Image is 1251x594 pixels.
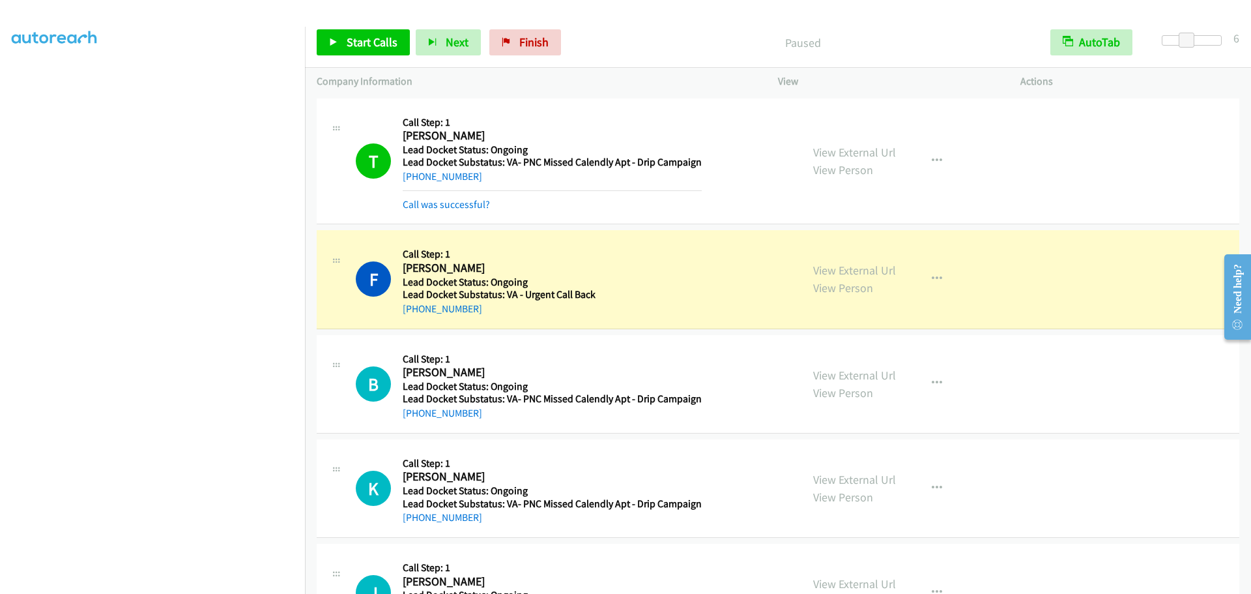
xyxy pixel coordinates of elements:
[347,35,397,50] span: Start Calls
[356,143,391,179] h1: T
[1233,29,1239,47] div: 6
[813,576,896,591] a: View External Url
[403,561,697,574] h5: Call Step: 1
[1020,74,1239,89] p: Actions
[813,162,873,177] a: View Person
[403,393,702,406] h5: Lead Docket Substatus: VA- PNC Missed Calendly Apt - Drip Campaign
[403,497,702,511] h5: Lead Docket Substatus: VA- PNC Missed Calendly Apt - Drip Campaign
[403,407,482,419] a: [PHONE_NUMBER]
[1050,29,1132,55] button: AutoTab
[356,261,391,297] h1: F
[403,457,702,470] h5: Call Step: 1
[356,471,391,506] h1: K
[403,261,697,276] h2: [PERSON_NAME]
[356,471,391,506] div: The call is yet to be attempted
[579,34,1027,52] p: Paused
[403,484,702,497] h5: Lead Docket Status: Ongoing
[403,116,702,129] h5: Call Step: 1
[403,288,697,301] h5: Lead Docket Substatus: VA - Urgent Call Back
[813,280,873,295] a: View Person
[403,128,697,143] h2: [PERSON_NAME]
[403,511,482,524] a: [PHONE_NUMBER]
[489,29,561,55] a: Finish
[403,170,482,183] a: [PHONE_NUMBER]
[356,366,391,402] div: The call is yet to be attempted
[519,35,549,50] span: Finish
[317,29,410,55] a: Start Calls
[813,263,896,278] a: View External Url
[403,365,697,380] h2: [PERSON_NAME]
[778,74,997,89] p: View
[317,74,755,89] p: Company Information
[403,380,702,393] h5: Lead Docket Status: Ongoing
[403,353,702,366] h5: Call Step: 1
[403,248,697,261] h5: Call Step: 1
[403,469,697,484] h2: [PERSON_NAME]
[813,490,873,505] a: View Person
[403,574,697,589] h2: [PERSON_NAME]
[813,472,896,487] a: View External Url
[403,143,702,156] h5: Lead Docket Status: Ongoing
[403,303,482,315] a: [PHONE_NUMBER]
[403,156,702,169] h5: Lead Docket Substatus: VA- PNC Missed Calendly Apt - Drip Campaign
[356,366,391,402] h1: B
[416,29,481,55] button: Next
[813,368,896,383] a: View External Url
[403,276,697,289] h5: Lead Docket Status: Ongoing
[813,145,896,160] a: View External Url
[403,198,490,211] a: Call was successful?
[446,35,468,50] span: Next
[1213,245,1251,349] iframe: Resource Center
[813,385,873,400] a: View Person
